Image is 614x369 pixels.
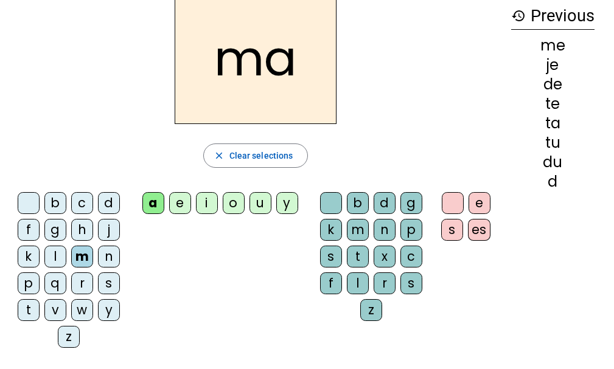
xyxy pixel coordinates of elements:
span: Clear selections [229,148,293,163]
div: y [98,299,120,321]
button: Clear selections [203,143,309,168]
div: n [98,246,120,267]
div: e [169,192,191,214]
div: te [511,97,595,111]
div: j [98,219,120,241]
div: c [400,246,422,267]
div: t [18,299,40,321]
div: s [400,272,422,294]
div: v [44,299,66,321]
div: k [320,219,342,241]
div: g [400,192,422,214]
div: p [400,219,422,241]
div: z [58,326,80,348]
div: g [44,219,66,241]
div: s [98,272,120,294]
div: s [320,246,342,267]
div: a [142,192,164,214]
div: me [511,38,595,53]
div: s [441,219,463,241]
div: i [196,192,218,214]
div: h [71,219,93,241]
div: tu [511,136,595,150]
div: d [374,192,396,214]
div: q [44,272,66,294]
div: d [511,174,595,189]
div: k [18,246,40,267]
div: z [360,299,382,321]
div: b [44,192,66,214]
div: w [71,299,93,321]
div: o [223,192,245,214]
div: u [249,192,271,214]
div: de [511,77,595,92]
mat-icon: close [214,150,225,161]
div: e [469,192,490,214]
div: y [276,192,298,214]
h3: Previous [511,2,595,30]
div: b [347,192,369,214]
div: r [71,272,93,294]
div: r [374,272,396,294]
div: d [98,192,120,214]
div: l [347,272,369,294]
div: m [347,219,369,241]
div: m [71,246,93,267]
div: x [374,246,396,267]
div: je [511,58,595,72]
div: p [18,272,40,294]
div: t [347,246,369,267]
mat-icon: history [511,9,526,23]
div: n [374,219,396,241]
div: du [511,155,595,170]
div: es [468,219,490,241]
div: ta [511,116,595,131]
div: l [44,246,66,267]
div: c [71,192,93,214]
div: f [18,219,40,241]
div: f [320,272,342,294]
